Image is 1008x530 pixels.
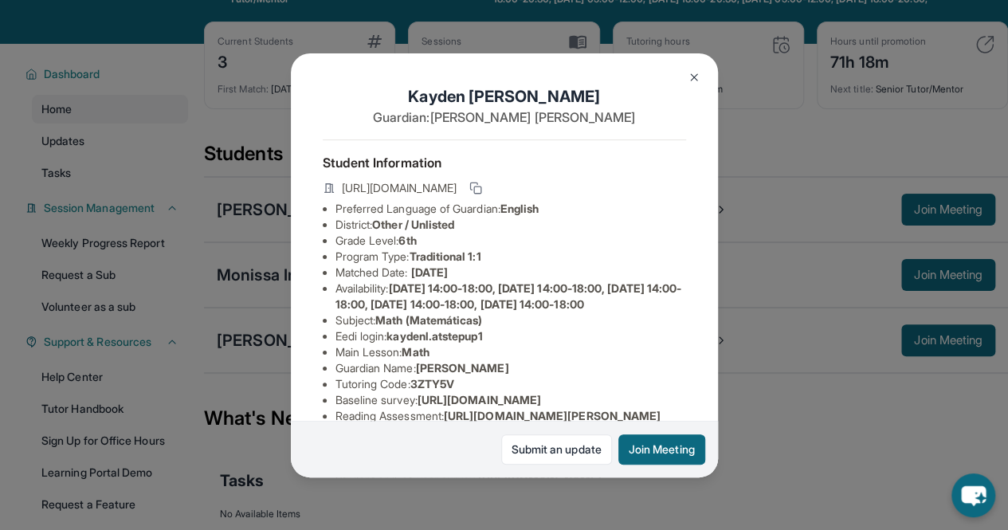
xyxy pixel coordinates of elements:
li: Program Type: [335,249,686,265]
span: kaydenl.atstepup1 [386,329,482,343]
li: Baseline survey : [335,392,686,408]
li: Guardian Name : [335,360,686,376]
span: [URL][DOMAIN_NAME] [342,180,457,196]
li: Matched Date: [335,265,686,281]
li: Subject : [335,312,686,328]
span: Other / Unlisted [372,218,454,231]
img: Close Icon [688,71,700,84]
li: Reading Assessment : [335,408,686,424]
span: 3ZTY5V [410,377,454,391]
li: Main Lesson : [335,344,686,360]
span: English [500,202,539,215]
span: 6th [398,234,416,247]
button: Join Meeting [618,434,705,465]
h4: Student Information [323,153,686,172]
span: [DATE] 14:00-18:00, [DATE] 14:00-18:00, [DATE] 14:00-18:00, [DATE] 14:00-18:00, [DATE] 14:00-18:00 [335,281,682,311]
li: Grade Level: [335,233,686,249]
button: chat-button [951,473,995,517]
li: Preferred Language of Guardian: [335,201,686,217]
span: Math [402,345,429,359]
li: Tutoring Code : [335,376,686,392]
li: District: [335,217,686,233]
span: [PERSON_NAME] [416,361,509,375]
span: [URL][DOMAIN_NAME] [418,393,541,406]
h1: Kayden [PERSON_NAME] [323,85,686,108]
button: Copy link [466,179,485,198]
li: Eedi login : [335,328,686,344]
span: Math (Matemáticas) [375,313,482,327]
a: Submit an update [501,434,612,465]
p: Guardian: [PERSON_NAME] [PERSON_NAME] [323,108,686,127]
span: Traditional 1:1 [409,249,480,263]
li: Availability: [335,281,686,312]
span: [URL][DOMAIN_NAME][PERSON_NAME] [444,409,661,422]
span: [DATE] [411,265,448,279]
